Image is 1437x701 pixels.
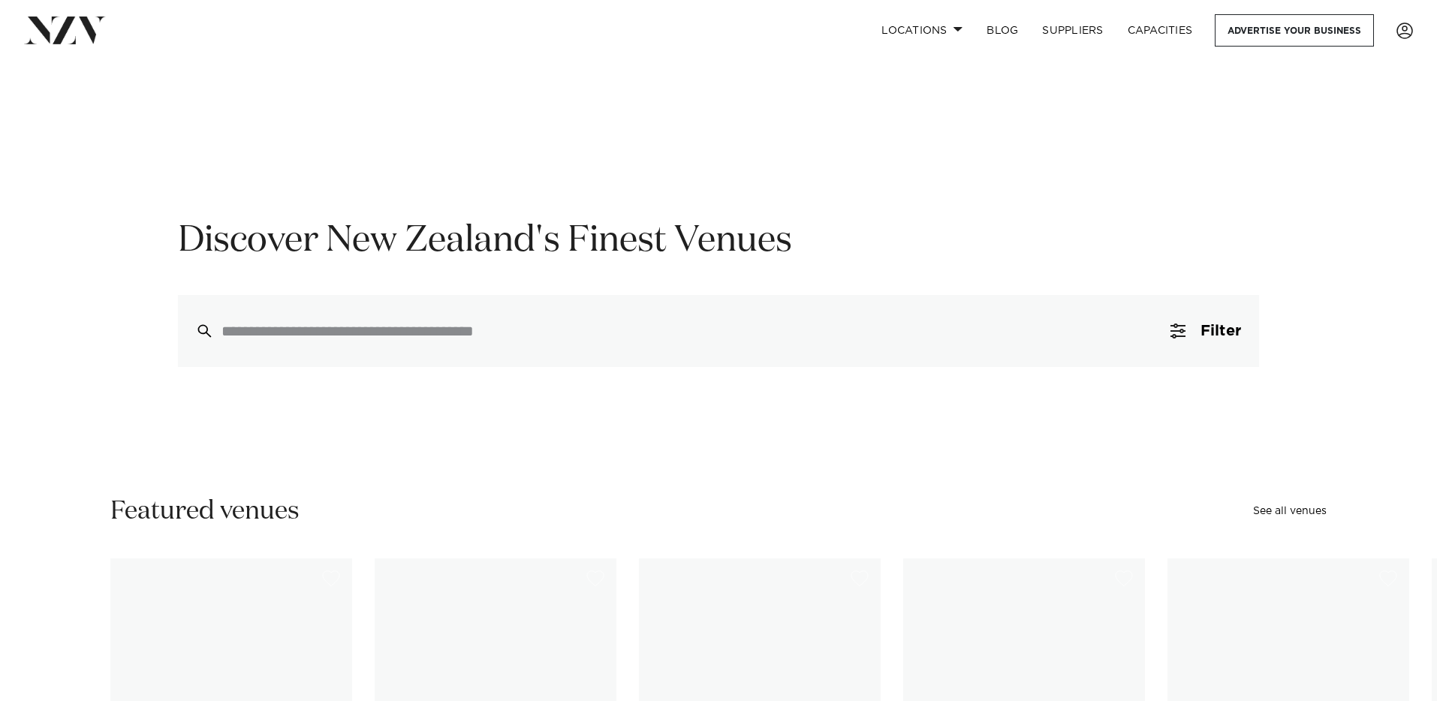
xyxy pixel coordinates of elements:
button: Filter [1152,295,1259,367]
a: BLOG [975,14,1030,47]
h1: Discover New Zealand's Finest Venues [178,218,1259,265]
a: Advertise your business [1215,14,1374,47]
h2: Featured venues [110,495,300,528]
a: SUPPLIERS [1030,14,1115,47]
a: Locations [869,14,975,47]
span: Filter [1201,323,1241,338]
a: See all venues [1253,506,1327,516]
a: Capacities [1116,14,1205,47]
img: nzv-logo.png [24,17,106,44]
